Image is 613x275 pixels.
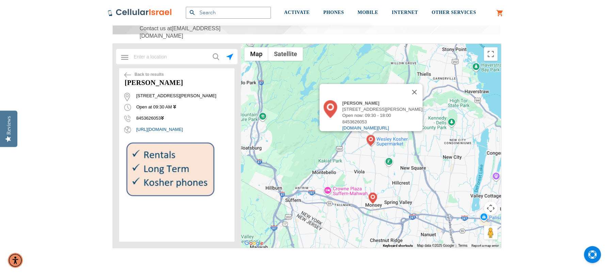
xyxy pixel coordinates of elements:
span: ACTIVATE [284,10,310,15]
button: Show street map [244,47,268,61]
button: Map camera controls [484,202,498,215]
input: Search [186,7,271,19]
input: Enter a location [130,50,225,64]
a: Terms [458,244,467,247]
span: Open at 09:30 AM [136,104,172,109]
div: Open now: 09:30 - 18:00 [342,113,422,119]
div: Accessibility Menu [8,253,23,268]
a: Open this area in Google Maps (opens a new window) [243,239,265,248]
h3: [PERSON_NAME] [119,78,235,88]
a: [URL][DOMAIN_NAME] [128,126,235,133]
img: Cellular Israel Logo [108,8,172,17]
div: Reviews [6,116,12,135]
a: Report a map error [472,244,499,247]
span: MOBILE [358,10,378,15]
span: [STREET_ADDRESS][PERSON_NAME] [128,93,235,99]
img: Store Image [126,142,215,197]
button: Keyboard shortcuts [383,243,413,248]
button: Close [406,84,422,100]
span: PHONES [323,10,344,15]
span: 8453626053 [124,116,163,121]
button: Show satellite imagery [268,47,303,61]
span: [STREET_ADDRESS][PERSON_NAME] [342,107,422,112]
button: Drag Pegman onto the map to open Street View [484,226,498,240]
a: [DOMAIN_NAME][URL] [342,125,389,131]
img: Google [243,239,265,248]
button: Toggle fullscreen view [484,47,498,61]
span: Back to results [134,72,164,78]
span: OTHER SERVICES [432,10,476,15]
div: [PERSON_NAME] [342,100,422,106]
div: 8453626053 [342,119,422,125]
span: INTERNET [392,10,418,15]
span: Map data ©2025 Google [417,244,454,247]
